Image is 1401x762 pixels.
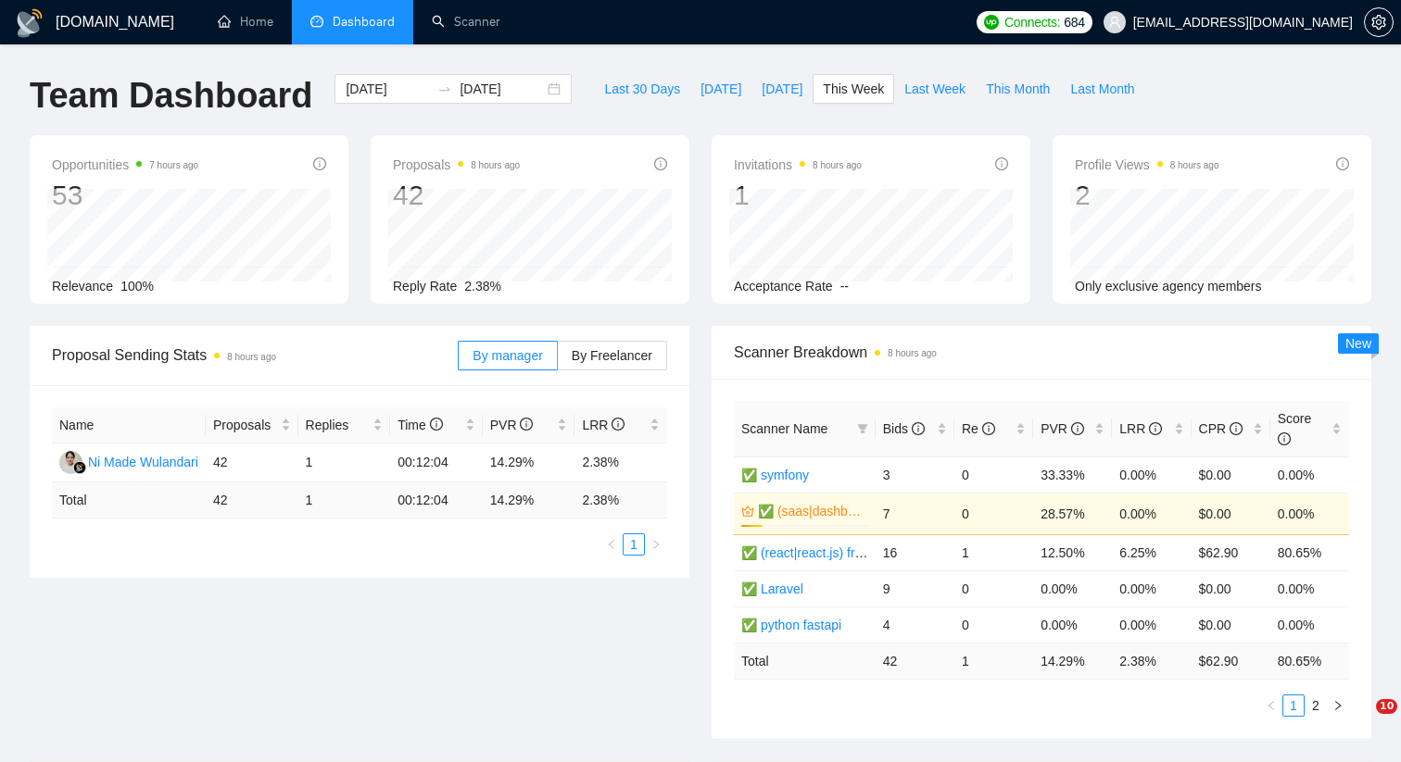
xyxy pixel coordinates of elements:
td: 6.25% [1112,534,1191,570]
td: 0.00% [1112,606,1191,643]
button: Last 30 Days [594,74,690,104]
button: [DATE] [751,74,813,104]
td: 2.38% [574,443,667,482]
td: 0.00% [1033,606,1112,643]
td: 0.00% [1270,606,1349,643]
span: Replies [306,415,370,435]
td: $0.00 [1192,570,1270,606]
button: right [645,533,667,556]
time: 8 hours ago [813,160,862,170]
a: ✅ symfony [741,468,809,482]
span: Proposals [393,154,520,176]
td: 0.00% [1112,493,1191,534]
td: $62.90 [1192,534,1270,570]
span: left [1266,700,1277,711]
span: Re [962,421,995,436]
span: Acceptance Rate [734,279,833,294]
td: 2.38 % [1112,643,1191,679]
span: info-circle [430,418,443,431]
span: filter [853,415,872,443]
span: right [1332,700,1344,711]
button: Last Week [894,74,976,104]
span: PVR [1041,421,1084,436]
span: Proposal Sending Stats [52,344,458,367]
td: 3 [876,456,954,493]
time: 7 hours ago [149,160,198,170]
button: Last Month [1060,74,1144,104]
span: This Week [823,79,884,99]
span: dashboard [310,15,323,28]
span: info-circle [313,157,326,170]
h1: Team Dashboard [30,74,312,118]
a: NMNi Made Wulandari [59,454,198,468]
div: 53 [52,178,198,213]
td: 28.57% [1033,493,1112,534]
button: right [1327,694,1349,717]
span: Reply Rate [393,279,457,294]
span: Dashboard [333,14,395,30]
td: $0.00 [1192,456,1270,493]
span: Proposals [213,415,277,435]
a: ✅ Laravel [741,581,803,596]
span: crown [741,505,754,518]
span: Invitations [734,154,862,176]
span: info-circle [1230,422,1243,435]
img: NM [59,451,82,474]
td: 1 [298,443,391,482]
span: Connects: [1004,12,1060,32]
td: 9 [876,570,954,606]
td: 33.33% [1033,456,1112,493]
span: info-circle [912,422,925,435]
td: 80.65% [1270,534,1349,570]
span: Relevance [52,279,113,294]
td: 00:12:04 [390,443,483,482]
span: -- [840,279,849,294]
li: 1 [1282,694,1305,717]
div: 42 [393,178,520,213]
span: info-circle [1278,432,1291,445]
li: 1 [623,533,645,556]
span: info-circle [520,418,533,431]
td: 0 [954,493,1033,534]
td: 0.00% [1112,456,1191,493]
li: 2 [1305,694,1327,717]
span: left [606,539,617,550]
td: 00:12:04 [390,482,483,518]
span: LRR [1119,421,1162,436]
a: ✅ (react|react.js) frontend [741,545,894,560]
img: gigradar-bm.png [73,461,86,474]
span: LRR [582,418,625,432]
div: Ni Made Wulandari [88,452,198,472]
input: Start date [346,79,430,99]
td: 0.00% [1270,493,1349,534]
td: 42 [876,643,954,679]
span: filter [857,423,868,434]
span: Opportunities [52,154,198,176]
span: user [1108,16,1121,29]
a: ✅ (saas|dashboard|tool|web app|platform) ai developer [758,501,865,521]
span: CPR [1199,421,1243,436]
div: 1 [734,178,862,213]
span: Scanner Name [741,421,827,436]
span: 684 [1064,12,1084,32]
td: 42 [206,482,298,518]
span: Scanner Breakdown [734,341,1349,364]
td: 14.29 % [483,482,575,518]
time: 8 hours ago [1170,160,1219,170]
span: Score [1278,411,1312,446]
span: info-circle [1149,422,1162,435]
td: 0 [954,570,1033,606]
span: This Month [986,79,1050,99]
button: left [600,533,623,556]
td: Total [734,643,876,679]
li: Previous Page [1260,694,1282,717]
span: info-circle [995,157,1008,170]
th: Replies [298,407,391,443]
th: Name [52,407,206,443]
span: Last Month [1070,79,1134,99]
td: 0.00% [1270,570,1349,606]
span: info-circle [1071,422,1084,435]
span: info-circle [612,418,625,431]
td: 2.38 % [574,482,667,518]
input: End date [460,79,544,99]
